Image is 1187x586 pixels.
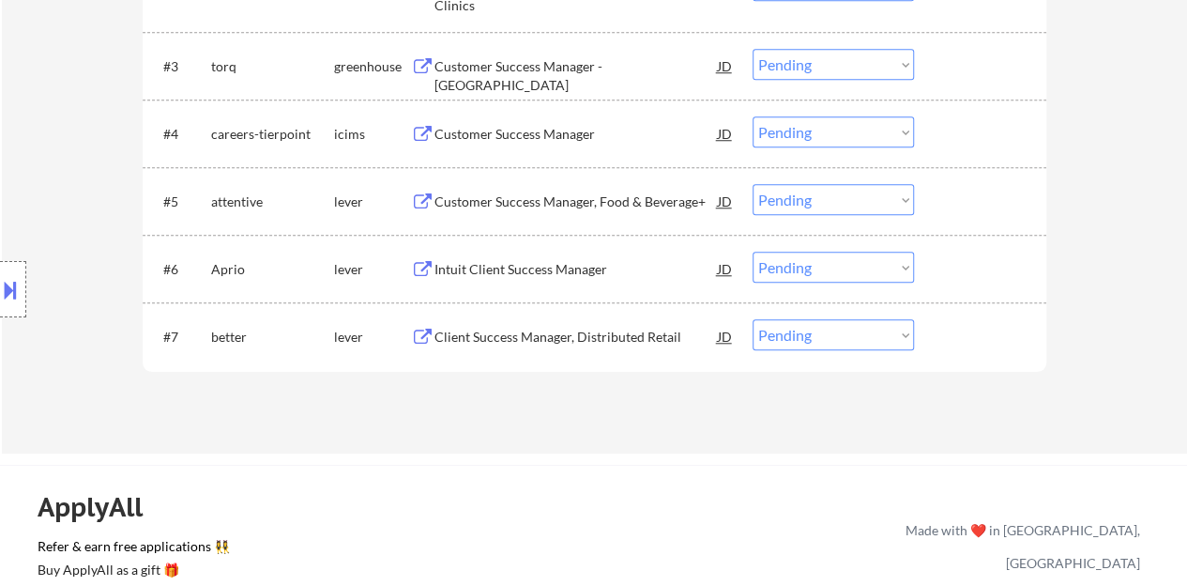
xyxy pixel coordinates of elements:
[334,328,411,347] div: lever
[716,319,735,353] div: JD
[716,184,735,218] div: JD
[434,57,718,94] div: Customer Success Manager - [GEOGRAPHIC_DATA]
[898,514,1140,579] div: Made with ❤️ in [GEOGRAPHIC_DATA], [GEOGRAPHIC_DATA]
[716,252,735,285] div: JD
[163,57,196,76] div: #3
[434,328,718,347] div: Client Success Manager, Distributed Retail
[38,540,513,560] a: Refer & earn free applications 👯‍♀️
[38,563,225,577] div: Buy ApplyAll as a gift 🎁
[716,49,735,83] div: JD
[716,116,735,150] div: JD
[434,125,718,144] div: Customer Success Manager
[38,491,164,523] div: ApplyAll
[434,193,718,211] div: Customer Success Manager, Food & Beverage+
[334,193,411,211] div: lever
[38,560,225,583] a: Buy ApplyAll as a gift 🎁
[434,260,718,279] div: Intuit Client Success Manager
[334,125,411,144] div: icims
[334,57,411,76] div: greenhouse
[334,260,411,279] div: lever
[211,57,334,76] div: torq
